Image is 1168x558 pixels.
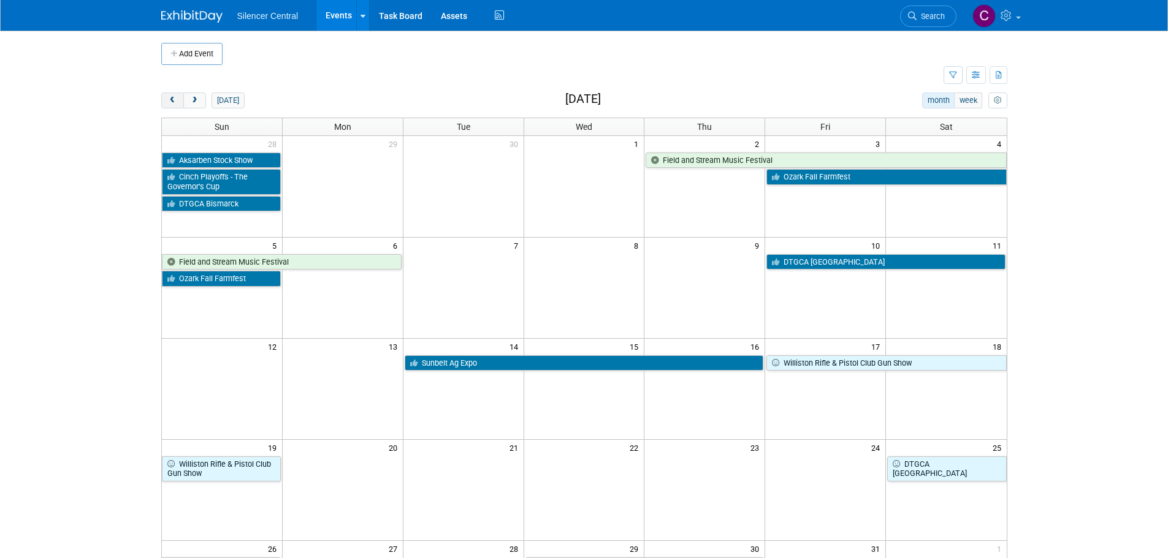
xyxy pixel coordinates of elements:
a: Williston Rifle & Pistol Club Gun Show [162,456,281,481]
span: Fri [820,122,830,132]
span: 12 [267,339,282,354]
span: 17 [870,339,885,354]
a: Field and Stream Music Festival [162,254,402,270]
button: prev [161,92,184,108]
span: Silencer Central [237,11,299,21]
i: Personalize Calendar [994,97,1002,105]
span: 28 [267,136,282,151]
span: 8 [633,238,644,253]
span: 30 [508,136,524,151]
span: 21 [508,440,524,455]
button: week [954,92,982,108]
span: 29 [628,541,644,556]
span: 28 [508,541,524,556]
span: Tue [457,122,470,132]
span: 26 [267,541,282,556]
a: DTGCA Bismarck [162,196,281,212]
span: 2 [754,136,765,151]
button: month [922,92,955,108]
span: Sat [940,122,953,132]
span: 10 [870,238,885,253]
span: 20 [387,440,403,455]
button: [DATE] [212,92,244,108]
span: 24 [870,440,885,455]
button: next [183,92,206,108]
span: Thu [697,122,712,132]
span: 22 [628,440,644,455]
a: Williston Rifle & Pistol Club Gun Show [766,355,1006,371]
button: myCustomButton [988,92,1007,108]
span: 14 [508,339,524,354]
a: Sunbelt Ag Expo [405,355,764,371]
img: Cade Cox [972,4,996,28]
span: 13 [387,339,403,354]
span: 18 [991,339,1007,354]
span: 6 [392,238,403,253]
a: Search [900,6,956,27]
button: Add Event [161,43,223,65]
span: 29 [387,136,403,151]
span: 23 [749,440,765,455]
span: Mon [334,122,351,132]
span: 16 [749,339,765,354]
span: 9 [754,238,765,253]
span: 5 [271,238,282,253]
span: 3 [874,136,885,151]
span: 15 [628,339,644,354]
span: 27 [387,541,403,556]
span: 19 [267,440,282,455]
span: 7 [513,238,524,253]
h2: [DATE] [565,92,601,106]
span: 30 [749,541,765,556]
span: Sun [215,122,229,132]
span: 11 [991,238,1007,253]
a: Cinch Playoffs - The Governor’s Cup [162,169,281,194]
span: 31 [870,541,885,556]
a: Field and Stream Music Festival [646,153,1006,168]
span: Wed [576,122,592,132]
span: 1 [633,136,644,151]
img: ExhibitDay [161,10,223,23]
span: 4 [996,136,1007,151]
a: Ozark Fall Farmfest [162,271,281,287]
a: DTGCA [GEOGRAPHIC_DATA] [766,254,1005,270]
span: Search [917,12,945,21]
span: 1 [996,541,1007,556]
a: Aksarben Stock Show [162,153,281,168]
span: 25 [991,440,1007,455]
a: DTGCA [GEOGRAPHIC_DATA] [887,456,1006,481]
a: Ozark Fall Farmfest [766,169,1006,185]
